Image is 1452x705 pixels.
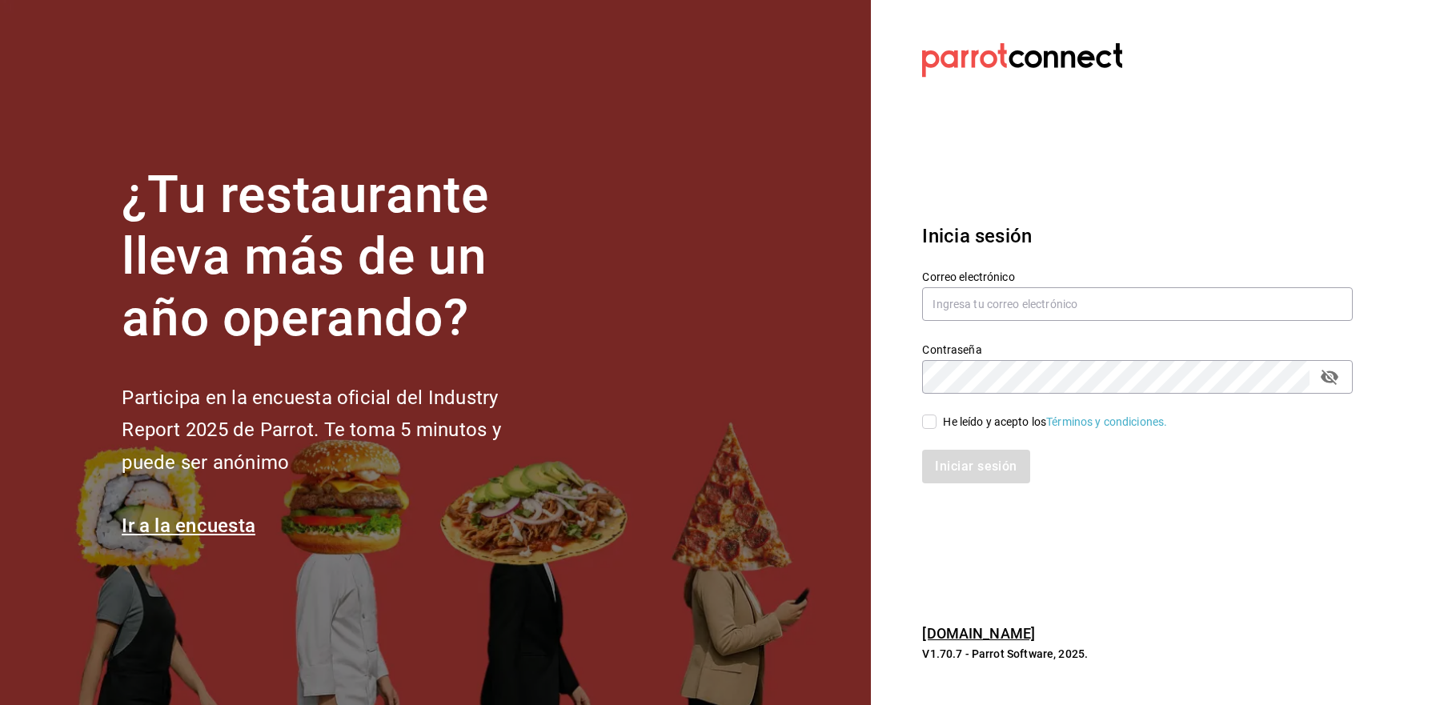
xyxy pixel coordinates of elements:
[922,344,1353,355] label: Contraseña
[922,646,1353,662] p: V1.70.7 - Parrot Software, 2025.
[1046,415,1167,428] a: Términos y condiciones.
[943,414,1167,431] div: He leído y acepto los
[122,515,255,537] a: Ir a la encuesta
[122,382,554,479] h2: Participa en la encuesta oficial del Industry Report 2025 de Parrot. Te toma 5 minutos y puede se...
[1316,363,1343,391] button: passwordField
[922,271,1353,282] label: Correo electrónico
[922,625,1035,642] a: [DOMAIN_NAME]
[122,165,554,349] h1: ¿Tu restaurante lleva más de un año operando?
[922,222,1353,250] h3: Inicia sesión
[922,287,1353,321] input: Ingresa tu correo electrónico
